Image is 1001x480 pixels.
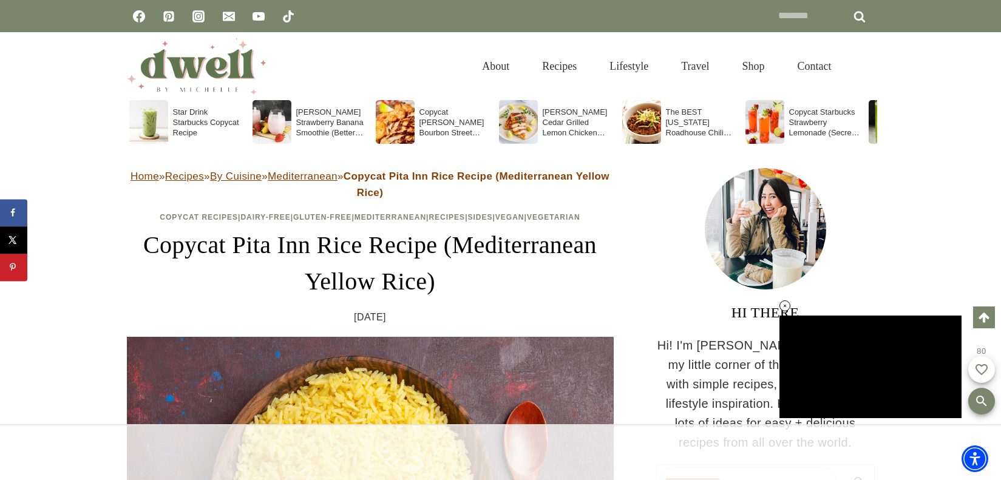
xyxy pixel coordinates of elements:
[495,213,524,221] a: Vegan
[725,47,781,86] a: Shop
[656,336,875,452] p: Hi! I'm [PERSON_NAME]. Welcome to my little corner of the internet filled with simple recipes, tr...
[165,171,204,182] a: Recipes
[240,213,290,221] a: Dairy-Free
[973,306,995,328] a: Scroll to top
[131,171,609,198] span: » » » »
[131,171,159,182] a: Home
[779,316,962,418] iframe: Advertisement
[962,445,988,472] div: Accessibility Menu
[210,171,262,182] a: By Cuisine
[276,4,300,29] a: TikTok
[355,213,426,221] a: Mediterranean
[527,213,580,221] a: Vegetarian
[354,309,386,325] time: [DATE]
[429,213,465,221] a: Recipes
[127,4,151,29] a: Facebook
[160,213,580,221] span: | | | | | | |
[656,302,875,323] h3: HI THERE
[217,4,241,29] a: Email
[466,47,847,86] nav: Primary Navigation
[186,4,211,29] a: Instagram
[466,47,526,86] a: About
[246,4,271,29] a: YouTube
[127,227,614,300] h1: Copycat Pita Inn Rice Recipe (Mediterranean Yellow Rice)
[526,47,593,86] a: Recipes
[467,213,492,221] a: Sides
[127,38,266,94] img: DWELL by michelle
[293,213,351,221] a: Gluten-Free
[781,47,848,86] a: Contact
[157,4,181,29] a: Pinterest
[268,171,338,182] a: Mediterranean
[593,47,665,86] a: Lifestyle
[665,47,725,86] a: Travel
[344,171,609,198] strong: Copycat Pita Inn Rice Recipe (Mediterranean Yellow Rice)
[404,438,598,468] iframe: Advertisement
[160,213,238,221] a: Copycat Recipes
